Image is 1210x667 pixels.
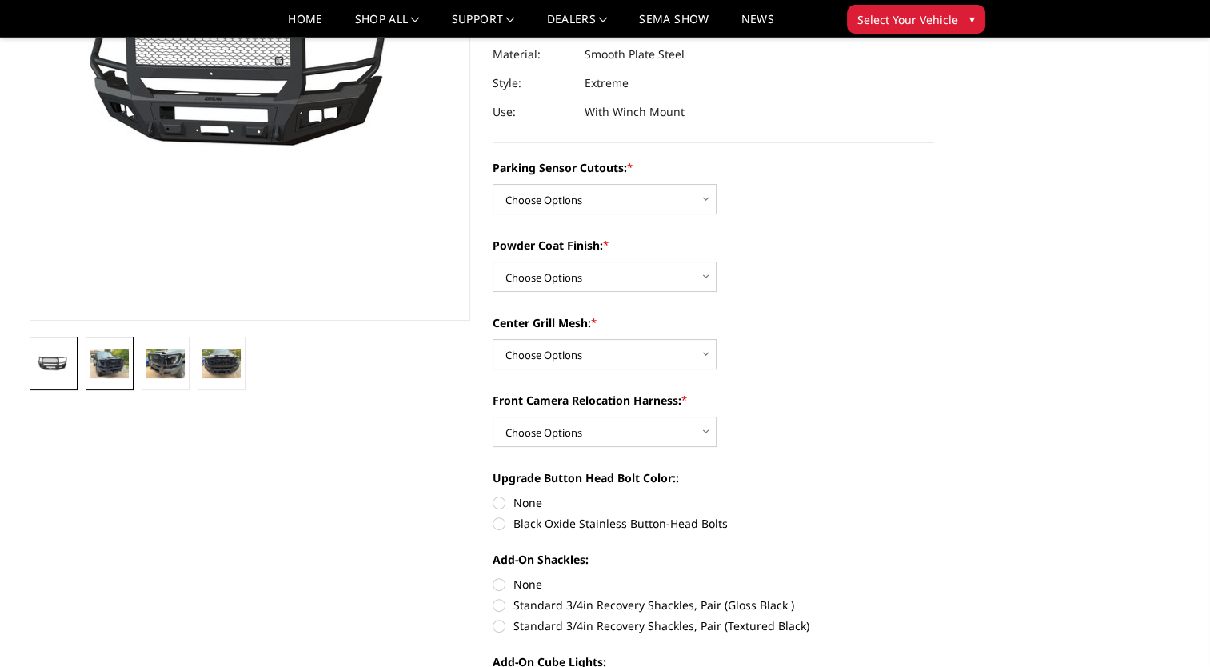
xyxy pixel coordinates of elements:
[493,314,934,331] label: Center Grill Mesh:
[493,40,573,69] dt: Material:
[585,40,685,69] dd: Smooth Plate Steel
[493,515,934,532] label: Black Oxide Stainless Button-Head Bolts
[493,159,934,176] label: Parking Sensor Cutouts:
[90,349,129,377] img: 2024-2025 GMC 2500-3500 - A2 Series - Extreme Front Bumper (winch mount)
[585,69,629,98] dd: Extreme
[585,98,685,126] dd: With Winch Mount
[493,597,934,613] label: Standard 3/4in Recovery Shackles, Pair (Gloss Black )
[355,14,420,37] a: shop all
[288,14,322,37] a: Home
[847,5,985,34] button: Select Your Vehicle
[857,11,958,28] span: Select Your Vehicle
[493,392,934,409] label: Front Camera Relocation Harness:
[146,349,185,377] img: 2024-2025 GMC 2500-3500 - A2 Series - Extreme Front Bumper (winch mount)
[202,349,241,377] img: 2024-2025 GMC 2500-3500 - A2 Series - Extreme Front Bumper (winch mount)
[969,10,975,27] span: ▾
[639,14,709,37] a: SEMA Show
[452,14,515,37] a: Support
[493,551,934,568] label: Add-On Shackles:
[741,14,773,37] a: News
[493,494,934,511] label: None
[493,69,573,98] dt: Style:
[493,617,934,634] label: Standard 3/4in Recovery Shackles, Pair (Textured Black)
[34,355,73,373] img: 2024-2025 GMC 2500-3500 - A2 Series - Extreme Front Bumper (winch mount)
[493,576,934,593] label: None
[547,14,608,37] a: Dealers
[493,469,934,486] label: Upgrade Button Head Bolt Color::
[493,237,934,254] label: Powder Coat Finish:
[493,98,573,126] dt: Use:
